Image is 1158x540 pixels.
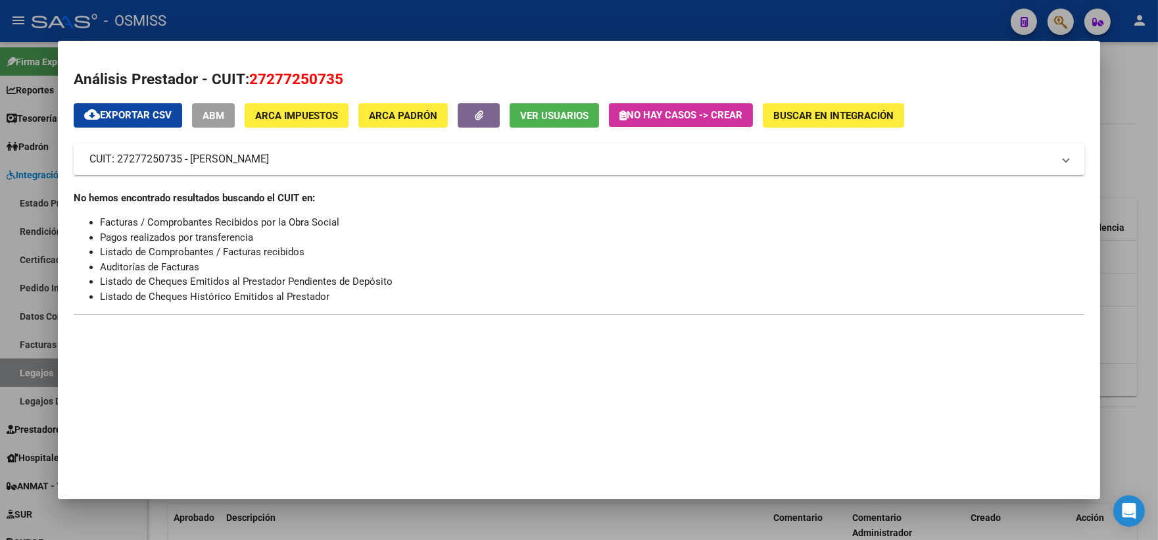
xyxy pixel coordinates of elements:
span: No hay casos -> Crear [619,109,742,121]
span: ARCA Padrón [369,110,437,122]
span: Ver Usuarios [520,110,589,122]
li: Listado de Cheques Histórico Emitidos al Prestador [100,289,1084,305]
mat-expansion-panel-header: CUIT: 27277250735 - [PERSON_NAME] [74,143,1084,175]
li: Auditorías de Facturas [100,260,1084,275]
mat-icon: cloud_download [84,107,100,122]
li: Facturas / Comprobantes Recibidos por la Obra Social [100,215,1084,230]
strong: No hemos encontrado resultados buscando el CUIT en: [74,192,315,204]
button: ABM [192,103,235,128]
li: Listado de Cheques Emitidos al Prestador Pendientes de Depósito [100,274,1084,289]
h2: Análisis Prestador - CUIT: [74,68,1084,91]
button: Exportar CSV [74,103,182,128]
div: Open Intercom Messenger [1113,495,1145,527]
span: Exportar CSV [84,109,172,121]
span: Buscar en Integración [773,110,894,122]
button: ARCA Impuestos [245,103,349,128]
button: Buscar en Integración [763,103,904,128]
button: ARCA Padrón [358,103,448,128]
li: Pagos realizados por transferencia [100,230,1084,245]
span: ABM [203,110,224,122]
button: Ver Usuarios [510,103,599,128]
span: ARCA Impuestos [255,110,338,122]
li: Listado de Comprobantes / Facturas recibidos [100,245,1084,260]
button: No hay casos -> Crear [609,103,753,127]
mat-panel-title: CUIT: 27277250735 - [PERSON_NAME] [89,151,1053,167]
span: 27277250735 [249,70,343,87]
